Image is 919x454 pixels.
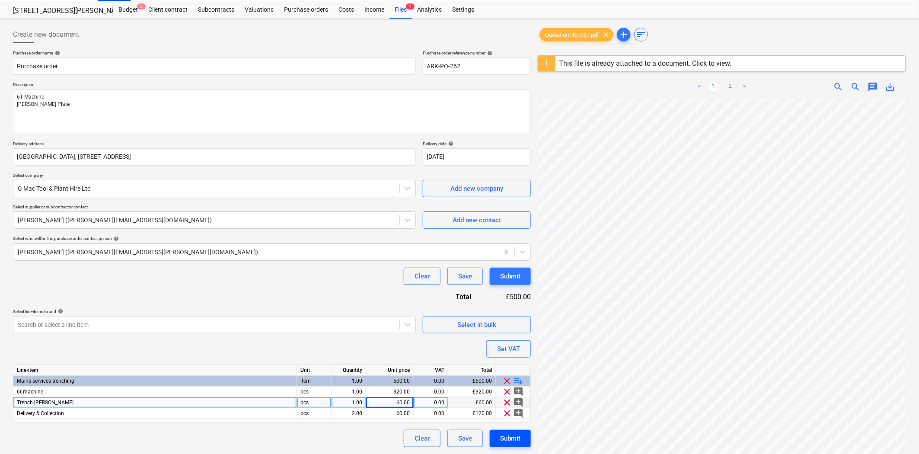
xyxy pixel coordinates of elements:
span: Create new document [13,29,79,40]
span: 6t machine [17,389,43,395]
a: Client contract [143,1,193,19]
a: Next page [739,82,750,92]
div: 0.00 [417,408,444,419]
button: Select in bulk [423,316,531,333]
span: save_alt [885,82,896,92]
p: Description [13,82,531,89]
span: add_comment [514,387,524,397]
div: Files [389,1,412,19]
div: £320.00 [448,387,496,397]
a: Analytics [412,1,447,19]
div: Save [458,271,472,282]
div: Select in bulk [457,319,496,330]
input: Document name [13,58,416,75]
div: pcs [297,397,332,408]
button: Set VAT [486,340,531,358]
a: Costs [333,1,359,19]
span: 5 [137,3,146,10]
span: sort [636,29,646,40]
div: Add new contact [453,214,501,226]
div: £500.00 [448,376,496,387]
span: playlist_add [514,376,524,386]
span: Mains services trenching [17,378,74,384]
span: zoom_out [851,82,861,92]
div: 0.00 [417,387,444,397]
span: Quotation HC7097.pdf [540,32,604,38]
div: 500.00 [370,376,410,387]
span: help [53,51,60,56]
span: add_comment [514,397,524,408]
span: clear [502,376,513,386]
div: Purchase order reference number [423,50,531,56]
div: Budget [113,1,143,19]
div: Submit [500,271,520,282]
span: zoom_in [833,82,844,92]
div: Delivery date [423,141,531,147]
button: Add new contact [423,211,531,229]
div: Settings [447,1,479,19]
div: Clear [415,433,430,444]
div: Set VAT [497,343,520,355]
div: Total [448,365,496,376]
a: Income [359,1,389,19]
button: Submit [490,430,531,447]
div: 2.00 [335,408,362,419]
div: Unit price [366,365,414,376]
div: Select who will be the purchase order contact person [13,236,531,241]
div: Add new company [450,183,503,194]
span: clear [502,397,513,408]
a: Files1 [389,1,412,19]
span: 1 [406,3,415,10]
textarea: 6T Machine [PERSON_NAME] Plate [13,90,531,134]
div: Quotation HC7097.pdf [539,28,613,42]
p: Delivery address [13,141,416,148]
div: 1.00 [335,397,362,408]
span: clear [502,408,513,419]
div: 0.00 [417,376,444,387]
iframe: Chat Widget [876,412,919,454]
div: £500.00 [485,292,531,302]
button: Clear [404,268,440,285]
div: £120.00 [448,408,496,419]
div: 1.00 [335,376,362,387]
button: Save [447,268,483,285]
div: item [297,376,332,387]
div: Quantity [332,365,366,376]
input: Delivery address [13,148,416,166]
div: Submit [500,433,520,444]
div: Total [418,292,485,302]
div: Clear [415,271,430,282]
div: pcs [297,387,332,397]
p: Select supplier or subcontractor contact [13,204,416,211]
div: This file is already attached to a document. Click to view. [559,59,731,67]
div: [STREET_ADDRESS][PERSON_NAME] [13,6,103,16]
span: Trench Wacker [17,400,73,406]
div: 60.00 [370,397,410,408]
button: Submit [490,268,531,285]
a: Subcontracts [193,1,239,19]
div: pcs [297,408,332,419]
div: 60.00 [370,408,410,419]
a: Budget5 [113,1,143,19]
div: 320.00 [370,387,410,397]
a: Valuations [239,1,279,19]
a: Page 2 [725,82,736,92]
div: 0.00 [417,397,444,408]
div: Select line-items to add [13,309,416,314]
span: add [619,29,629,40]
button: Add new company [423,180,531,197]
span: help [56,309,63,314]
span: clear [601,29,611,40]
input: Delivery date not specified [423,148,531,166]
a: Purchase orders [279,1,333,19]
button: Save [447,430,483,447]
p: Select company [13,173,416,180]
a: Previous page [694,82,705,92]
